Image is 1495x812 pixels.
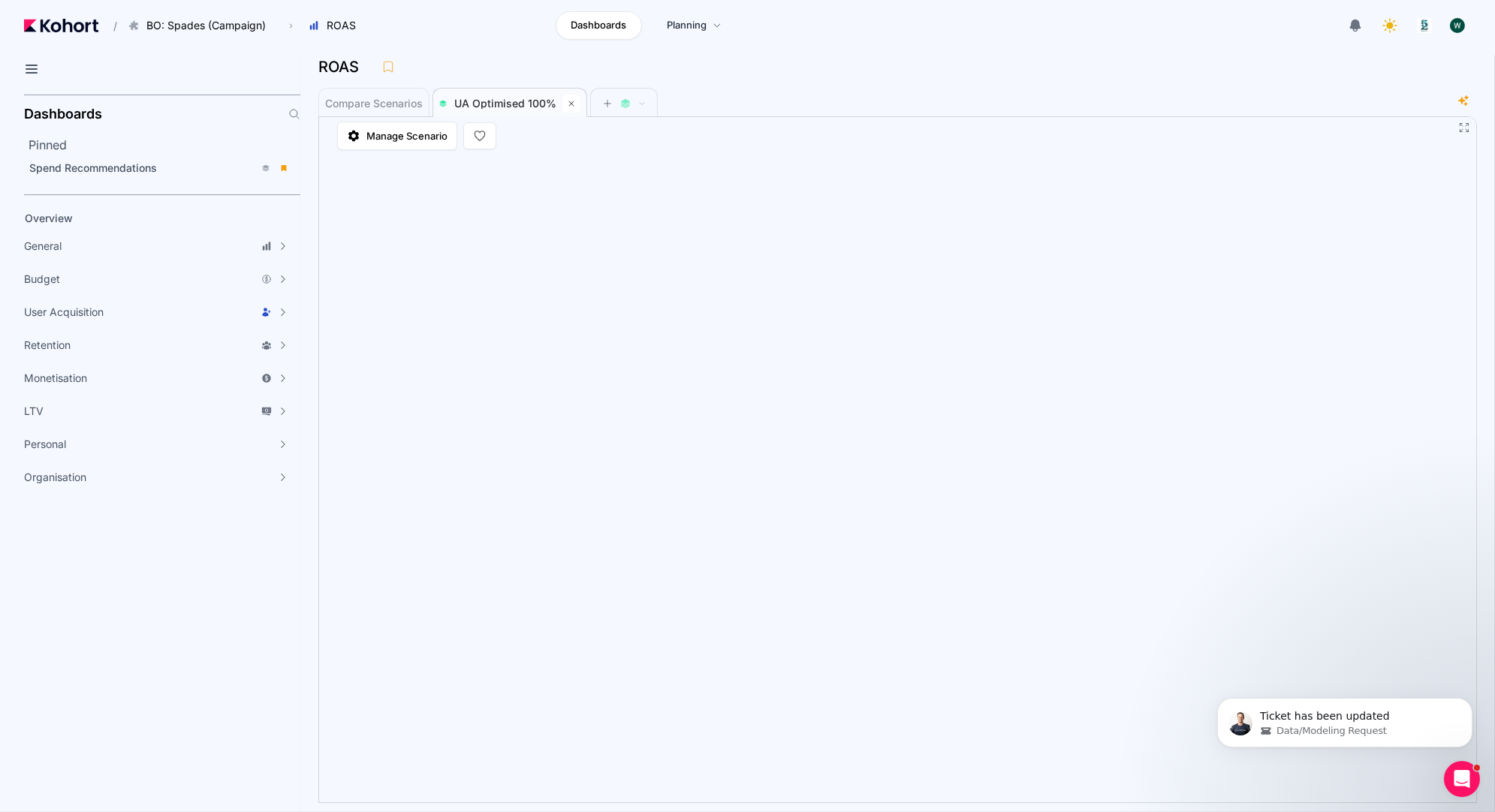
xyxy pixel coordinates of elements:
span: / [101,18,117,34]
img: logo_logo_images_1_20240607072359498299_20240828135028712857.jpeg [1417,18,1432,33]
span: ROAS [327,18,356,33]
span: Overview [25,212,73,224]
span: Planning [667,18,707,33]
a: Spend Recommendations [24,157,296,179]
span: UA Optimised 100% [454,97,556,110]
a: Manage Scenario [337,122,457,150]
span: › [286,20,296,32]
a: Overview [20,207,275,230]
span: Budget [24,272,60,287]
span: User Acquisition [24,305,104,320]
span: Compare Scenarios [325,98,423,109]
iframe: Intercom notifications message [1195,666,1495,771]
button: ROAS [300,13,372,38]
span: Retention [24,338,71,353]
a: Planning [651,11,737,40]
button: BO: Spades (Campaign) [120,13,282,38]
span: BO: Spades (Campaign) [146,18,266,33]
button: Fullscreen [1458,122,1470,134]
h2: Dashboards [24,107,102,121]
iframe: Intercom live chat [1444,761,1480,797]
span: Monetisation [24,371,87,386]
span: Personal [24,437,66,452]
h3: ROAS [318,59,368,74]
span: Manage Scenario [366,128,448,143]
span: LTV [24,404,44,419]
span: Dashboards [571,18,626,33]
a: Dashboards [556,11,642,40]
h2: Pinned [29,136,300,154]
span: General [24,239,62,254]
img: Kohort logo [24,19,98,32]
span: Organisation [24,470,86,485]
span: Spend Recommendations [29,161,157,174]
